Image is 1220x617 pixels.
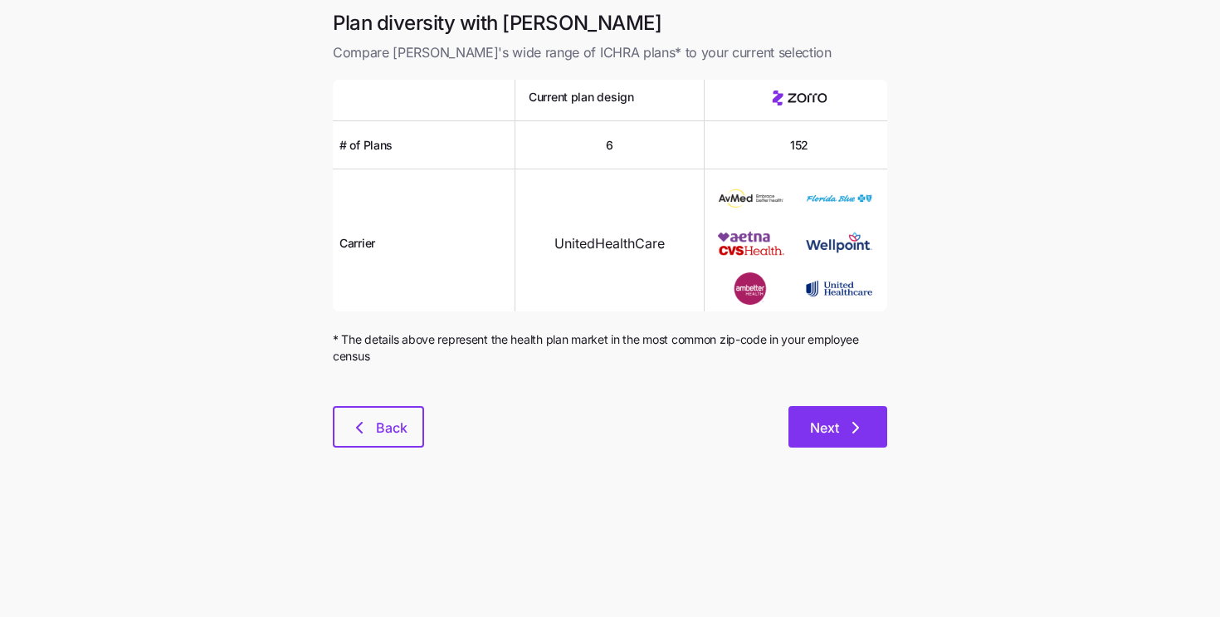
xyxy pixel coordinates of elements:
span: Carrier [339,235,375,252]
span: Compare [PERSON_NAME]'s wide range of ICHRA plans* to your current selection [333,42,887,63]
img: Carrier [718,228,784,259]
span: Next [810,418,839,438]
span: 152 [790,137,808,154]
img: Carrier [806,272,872,304]
span: 6 [606,137,613,154]
img: Carrier [806,228,872,259]
h1: Plan diversity with [PERSON_NAME] [333,10,887,36]
img: Carrier [718,272,784,304]
button: Next [788,406,887,448]
span: Current plan design [529,89,634,105]
button: Back [333,406,424,448]
span: # of Plans [339,137,393,154]
span: Back [376,418,407,438]
img: Carrier [718,183,784,214]
span: UnitedHealthCare [554,233,665,254]
img: Carrier [806,183,872,214]
span: * The details above represent the health plan market in the most common zip-code in your employee... [333,331,887,365]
